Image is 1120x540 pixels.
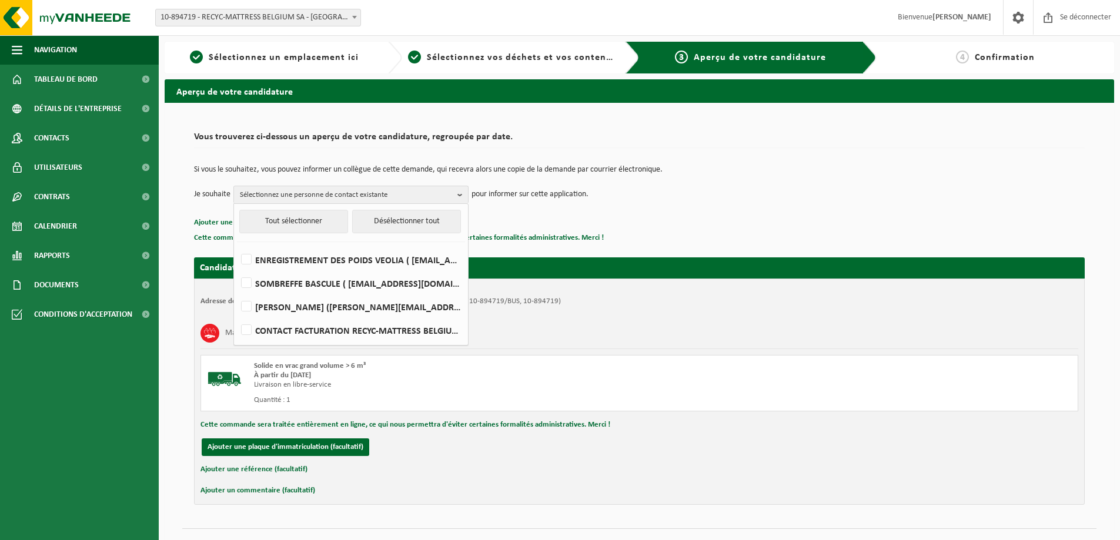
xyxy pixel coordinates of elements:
button: Tout sélectionner [239,210,348,233]
font: Navigation [34,46,77,55]
button: Sélectionnez une personne de contact existante [233,186,469,203]
font: pour informer sur cette application. [472,190,589,199]
font: Sélectionnez un emplacement ici [209,53,359,62]
font: [PERSON_NAME] [932,13,991,22]
button: Ajouter une plaque d'immatriculation (facultatif) [202,438,369,456]
span: 10-894719 - RECYC-MATTRESS BELGIUM SA - SAINT-GILLES [156,9,360,26]
font: Cette commande sera traitée entièrement en ligne, ce qui nous permettra d'éviter certaines formal... [194,234,604,242]
font: Documents [34,281,79,290]
img: BL-SO-LV.png [207,361,242,397]
font: Contrats [34,193,70,202]
font: Si vous le souhaitez, vous pouvez informer un collègue de cette demande, qui recevra alors une co... [194,165,663,174]
font: Cette commande sera traitée entièrement en ligne, ce qui nous permettra d'éviter certaines formal... [200,421,610,428]
font: Candidature pour le [DATE] [200,263,309,273]
font: Ajouter un commentaire (facultatif) [200,487,315,494]
font: Matelas recyclés textiles (CR) [225,328,322,337]
font: Bienvenue [898,13,932,22]
button: Désélectionner tout [352,210,461,233]
font: 3 [679,53,684,62]
span: 10-894719 - RECYC-MATTRESS BELGIUM SA - SAINT-GILLES [155,9,361,26]
font: Je souhaite [194,190,230,199]
font: Ajouter une référence (facultatif) [200,465,307,473]
font: Confirmation [975,53,1035,62]
font: Ajouter une référence (facultatif) [194,219,301,226]
font: SOMBREFFE BASCULE ( [EMAIL_ADDRESS][DOMAIN_NAME] ) [255,280,497,289]
a: 2Sélectionnez vos déchets et vos conteneurs [408,51,616,65]
font: Sélectionnez une personne de contact existante [240,191,387,199]
font: Ajouter une plaque d'immatriculation (facultatif) [208,443,363,451]
font: 10-894719 - RECYC-MATTRESS BELGIUM SA - [GEOGRAPHIC_DATA] [161,13,382,22]
font: Aperçu de votre candidature [176,88,293,97]
font: Livraison en libre-service [254,381,331,388]
font: Détails de l'entreprise [34,105,122,113]
font: CONTACT FACTURATION RECYC-MATTRESS BELGIUM SA ( [EMAIL_ADDRESS][DOMAIN_NAME] ) [255,327,630,336]
font: Rapports [34,251,70,260]
font: 1 [194,53,199,62]
button: Cette commande sera traitée entièrement en ligne, ce qui nous permettra d'éviter certaines formal... [200,417,610,432]
button: Ajouter un commentaire (facultatif) [200,483,315,498]
button: Cette commande sera traitée entièrement en ligne, ce qui nous permettra d'éviter certaines formal... [194,230,604,246]
font: Contacts [34,134,69,143]
font: Solide en vrac grand volume > 6 m³ [254,362,366,370]
font: Vous trouverez ci-dessous un aperçu de votre candidature, regroupée par date. [194,132,513,142]
font: Sélectionnez vos déchets et vos conteneurs [427,53,626,62]
font: [PERSON_NAME] ([PERSON_NAME][EMAIL_ADDRESS][PERSON_NAME][DOMAIN_NAME]) [255,303,614,313]
font: Aperçu de votre candidature [694,53,826,62]
font: Adresse de placement : [200,297,276,305]
font: Utilisateurs [34,163,82,172]
font: Conditions d'acceptation [34,310,132,319]
font: 2 [412,53,417,62]
font: À partir du [DATE] [254,371,311,379]
button: Ajouter une référence (facultatif) [200,462,307,477]
font: 4 [960,53,965,62]
font: Quantité : 1 [254,396,290,404]
font: Se déconnecter [1060,13,1111,22]
font: Tout sélectionner [265,217,322,226]
font: Tableau de bord [34,75,98,84]
a: 1Sélectionnez un emplacement ici [170,51,379,65]
font: Calendrier [34,222,77,231]
font: ENREGISTREMENT DES POIDS VEOLIA ( [EMAIL_ADDRESS][DOMAIN_NAME] ) [255,256,561,266]
button: Ajouter une référence (facultatif) [194,215,301,230]
font: Désélectionner tout [374,217,440,226]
